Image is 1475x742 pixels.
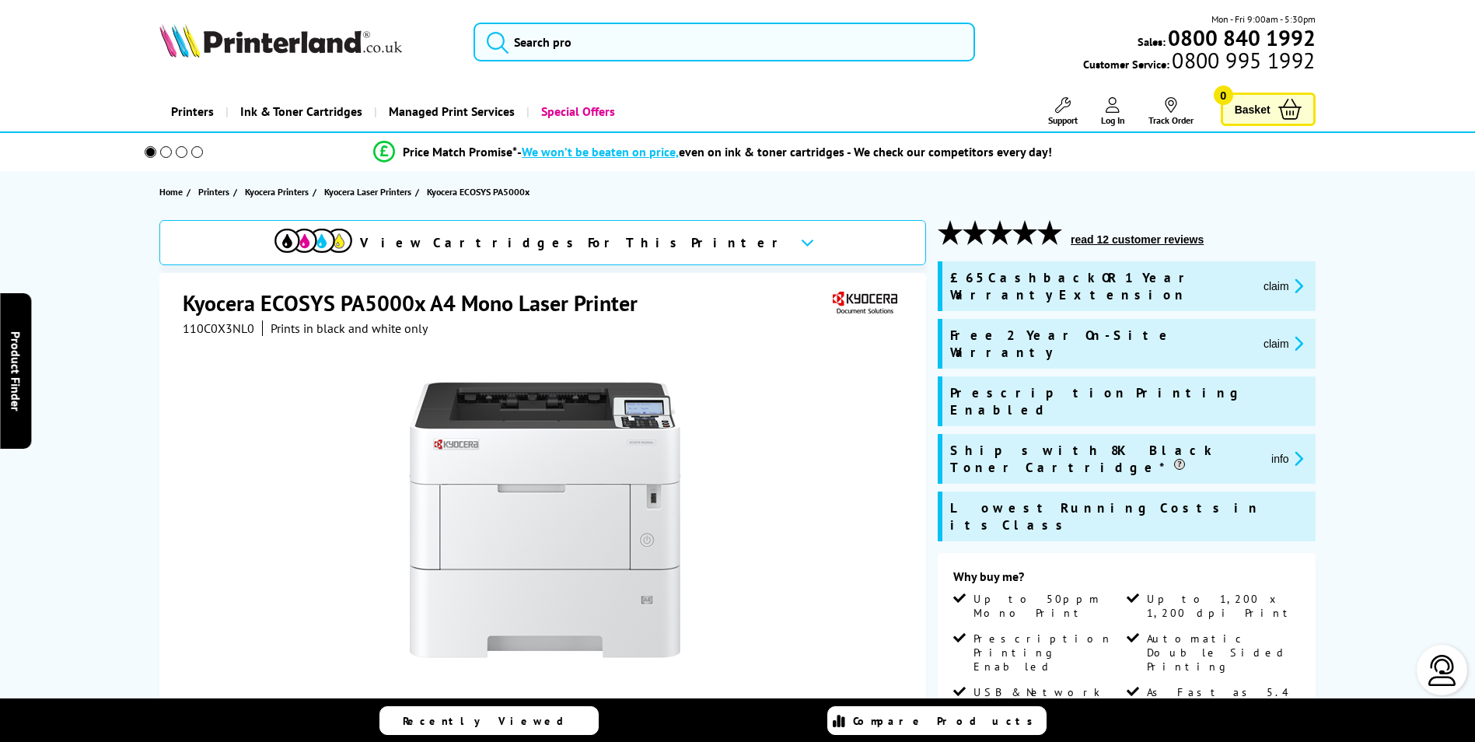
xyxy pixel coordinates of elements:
span: Prescription Printing Enabled [950,384,1308,418]
div: - even on ink & toner cartridges - We check our competitors every day! [517,144,1052,159]
a: Basket 0 [1221,93,1316,126]
a: Special Offers [526,92,627,131]
button: promo-description [1259,334,1308,352]
img: user-headset-light.svg [1427,655,1458,686]
a: Home [159,184,187,200]
i: Prints in black and white only [271,320,428,336]
a: Ink & Toner Cartridges [225,92,374,131]
span: View Cartridges For This Printer [360,234,788,251]
a: Printerland Logo [159,23,454,61]
span: Up to 50ppm Mono Print [973,592,1123,620]
img: Kyocera ECOSYS PA5000x [393,367,697,672]
a: Printers [159,92,225,131]
a: Support [1048,97,1078,126]
span: Price Match Promise* [403,144,517,159]
div: Why buy me? [953,569,1300,592]
b: 0800 840 1992 [1168,23,1316,52]
span: 110C0X3NL0 [183,320,254,336]
span: Home [159,184,183,200]
a: Recently Viewed [379,706,599,735]
span: Free 2 Year On-Site Warranty [950,327,1251,361]
span: Up to 1,200 x 1,200 dpi Print [1147,592,1296,620]
span: Prescription Printing Enabled [973,632,1123,674]
a: Compare Products [827,706,1047,735]
span: Mon - Fri 9:00am - 5:30pm [1211,12,1316,26]
a: Managed Print Services [374,92,526,131]
span: Printers [198,184,229,200]
span: Kyocera ECOSYS PA5000x [427,186,530,198]
span: Kyocera Printers [245,184,309,200]
input: Search pro [474,23,975,61]
span: 0 [1214,86,1233,105]
span: Ships with 8K Black Toner Cartridge* [950,442,1259,476]
a: Track Order [1148,97,1194,126]
span: Customer Service: [1083,53,1315,72]
img: Printerland Logo [159,23,402,58]
span: As Fast as 5.4 Seconds First page [1147,685,1296,727]
span: 0800 995 1992 [1169,53,1315,68]
span: Compare Products [853,714,1041,728]
span: We won’t be beaten on price, [522,144,679,159]
span: Basket [1235,99,1271,120]
span: Kyocera Laser Printers [324,184,411,200]
span: Ink & Toner Cartridges [240,92,362,131]
button: read 12 customer reviews [1066,233,1208,247]
a: 0800 840 1992 [1166,30,1316,45]
a: Log In [1101,97,1125,126]
h1: Kyocera ECOSYS PA5000x A4 Mono Laser Printer [183,289,653,317]
span: Log In [1101,114,1125,126]
a: Kyocera Laser Printers [324,184,415,200]
span: Sales: [1138,34,1166,49]
span: USB & Network [973,685,1100,699]
a: Kyocera Printers [245,184,313,200]
span: Product Finder [8,331,23,411]
span: Recently Viewed [403,714,579,728]
img: Kyocera [829,289,900,317]
img: cmyk-icon.svg [274,229,352,253]
span: Automatic Double Sided Printing [1147,632,1296,674]
li: modal_Promise [124,138,1303,166]
a: Printers [198,184,233,200]
button: promo-description [1259,277,1308,295]
span: £65 Cashback OR 1 Year Warranty Extension [950,269,1251,303]
span: Lowest Running Costs in its Class [950,499,1308,534]
span: Support [1048,114,1078,126]
button: promo-description [1267,450,1308,467]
